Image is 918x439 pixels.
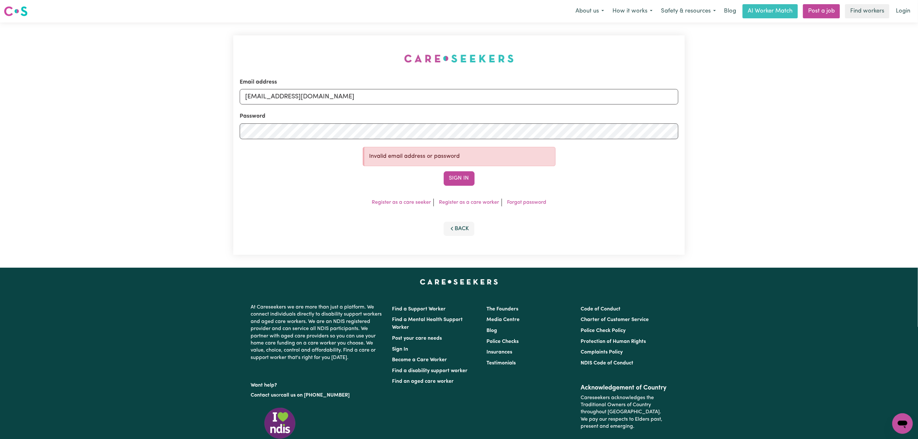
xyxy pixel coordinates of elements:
[892,413,913,434] iframe: Button to launch messaging window, conversation in progress
[439,200,499,205] a: Register as a care worker
[486,328,497,333] a: Blog
[420,279,498,284] a: Careseekers home page
[581,350,623,355] a: Complaints Policy
[743,4,798,18] a: AI Worker Match
[720,4,740,18] a: Blog
[251,389,385,401] p: or
[581,307,620,312] a: Code of Conduct
[240,78,277,86] label: Email address
[486,339,519,344] a: Police Checks
[803,4,840,18] a: Post a job
[581,361,633,366] a: NDIS Code of Conduct
[581,317,649,322] a: Charter of Customer Service
[370,152,550,161] p: Invalid email address or password
[581,384,667,392] h2: Acknowledgement of Country
[240,89,678,104] input: Email address
[507,200,546,205] a: Forgot password
[392,317,463,330] a: Find a Mental Health Support Worker
[486,350,512,355] a: Insurances
[251,393,276,398] a: Contact us
[581,392,667,433] p: Careseekers acknowledges the Traditional Owners of Country throughout [GEOGRAPHIC_DATA]. We pay o...
[392,307,446,312] a: Find a Support Worker
[657,4,720,18] button: Safety & resources
[392,379,454,384] a: Find an aged care worker
[392,357,447,363] a: Become a Care Worker
[571,4,608,18] button: About us
[392,336,442,341] a: Post your care needs
[444,171,475,185] button: Sign In
[444,222,475,236] button: Back
[486,317,520,322] a: Media Centre
[892,4,914,18] a: Login
[240,112,265,121] label: Password
[4,5,28,17] img: Careseekers logo
[608,4,657,18] button: How it works
[581,328,626,333] a: Police Check Policy
[392,368,468,373] a: Find a disability support worker
[251,301,385,364] p: At Careseekers we are more than just a platform. We connect individuals directly to disability su...
[486,307,518,312] a: The Founders
[372,200,431,205] a: Register as a care seeker
[581,339,646,344] a: Protection of Human Rights
[486,361,516,366] a: Testimonials
[4,4,28,19] a: Careseekers logo
[392,347,408,352] a: Sign In
[845,4,889,18] a: Find workers
[281,393,350,398] a: call us on [PHONE_NUMBER]
[251,379,385,389] p: Want help?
